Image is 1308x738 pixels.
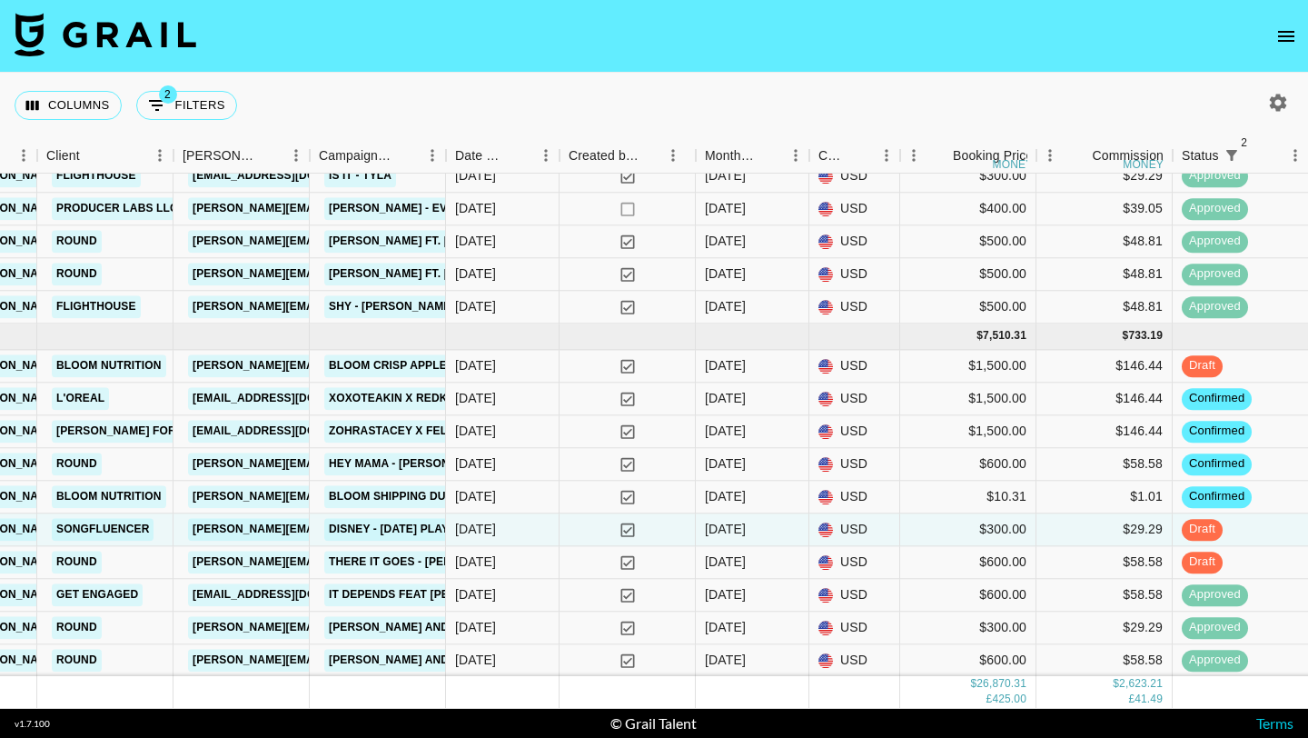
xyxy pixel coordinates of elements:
[188,387,391,410] a: [EMAIL_ADDRESS][DOMAIN_NAME]
[639,143,665,168] button: Sort
[393,143,419,168] button: Sort
[900,644,1036,677] div: $600.00
[159,85,177,104] span: 2
[10,142,37,169] button: Menu
[873,142,900,169] button: Menu
[324,518,528,541] a: Disney - [DATE] Playlist (TT & IG)
[188,165,391,187] a: [EMAIL_ADDRESS][DOMAIN_NAME]
[52,649,102,672] a: Round
[809,481,900,514] div: USD
[705,233,746,251] div: Aug '25
[1219,143,1244,168] div: 2 active filters
[927,143,953,168] button: Sort
[52,551,102,573] a: Round
[173,138,310,174] div: Booker
[52,263,102,285] a: Round
[560,138,696,174] div: Created by Grail Team
[1113,677,1119,693] div: $
[809,225,900,258] div: USD
[1036,350,1173,383] div: $146.44
[900,291,1036,324] div: $500.00
[900,160,1036,193] div: $300.00
[52,518,154,541] a: Songfluencer
[455,521,496,539] div: 10/09/2025
[324,165,396,187] a: IS IT - TYLA
[900,514,1036,546] div: $300.00
[1235,134,1253,152] span: 2
[1128,693,1135,708] div: £
[900,448,1036,481] div: $600.00
[900,258,1036,291] div: $500.00
[1036,291,1173,324] div: $48.81
[455,167,496,185] div: 22/08/2025
[1182,522,1223,539] span: draft
[900,415,1036,448] div: $1,500.00
[324,453,497,475] a: HEY MAMA - [PERSON_NAME]
[146,142,173,169] button: Menu
[1182,299,1248,316] span: approved
[809,258,900,291] div: USD
[900,612,1036,644] div: $300.00
[52,453,102,475] a: Round
[1036,514,1173,546] div: $29.29
[782,142,809,169] button: Menu
[52,485,166,508] a: Bloom Nutrition
[1036,193,1173,225] div: $39.05
[257,143,282,168] button: Sort
[324,197,500,220] a: [PERSON_NAME] - everytime
[183,138,257,174] div: [PERSON_NAME]
[324,354,549,377] a: Bloom Crisp Apple x Zohrastacey
[705,423,746,441] div: Sep '25
[1182,266,1248,284] span: approved
[705,619,746,637] div: Sep '25
[188,354,484,377] a: [PERSON_NAME][EMAIL_ADDRESS][DOMAIN_NAME]
[809,383,900,415] div: USD
[809,160,900,193] div: USD
[455,652,496,670] div: 04/09/2025
[455,553,496,572] div: 11/09/2025
[319,138,393,174] div: Campaign (Type)
[324,230,761,253] a: [PERSON_NAME] ft. [PERSON_NAME] (Dancers Phase 2) - [PERSON_NAME]
[809,514,900,546] div: USD
[324,295,460,318] a: Shy - [PERSON_NAME]
[80,143,105,168] button: Sort
[1182,620,1248,637] span: approved
[1256,714,1293,732] a: Terms
[324,387,567,410] a: Xoxoteakin x Redken Collaboration
[705,200,746,218] div: Aug '25
[1036,383,1173,415] div: $146.44
[705,586,746,604] div: Sep '25
[900,193,1036,225] div: $400.00
[188,551,484,573] a: [PERSON_NAME][EMAIL_ADDRESS][DOMAIN_NAME]
[900,579,1036,612] div: $600.00
[809,138,900,174] div: Currency
[455,357,496,375] div: 27/08/2025
[52,387,109,410] a: L'oreal
[1182,456,1252,474] span: confirmed
[1036,481,1173,514] div: $1.01
[1066,143,1092,168] button: Sort
[1123,159,1164,170] div: money
[1182,201,1248,218] span: approved
[1036,579,1173,612] div: $58.58
[809,350,900,383] div: USD
[188,518,484,541] a: [PERSON_NAME][EMAIL_ADDRESS][DOMAIN_NAME]
[705,138,757,174] div: Month Due
[705,553,746,572] div: Sep '25
[46,138,80,174] div: Client
[136,91,237,120] button: Show filters
[1036,415,1173,448] div: $146.44
[455,390,496,408] div: 16/08/2025
[188,420,391,443] a: [EMAIL_ADDRESS][DOMAIN_NAME]
[900,546,1036,579] div: $600.00
[15,91,122,120] button: Select columns
[1182,358,1223,375] span: draft
[188,230,484,253] a: [PERSON_NAME][EMAIL_ADDRESS][DOMAIN_NAME]
[1182,489,1252,506] span: confirmed
[52,165,141,187] a: Flighthouse
[188,295,484,318] a: [PERSON_NAME][EMAIL_ADDRESS][DOMAIN_NAME]
[705,455,746,474] div: Sep '25
[1036,258,1173,291] div: $48.81
[757,143,782,168] button: Sort
[1182,234,1248,251] span: approved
